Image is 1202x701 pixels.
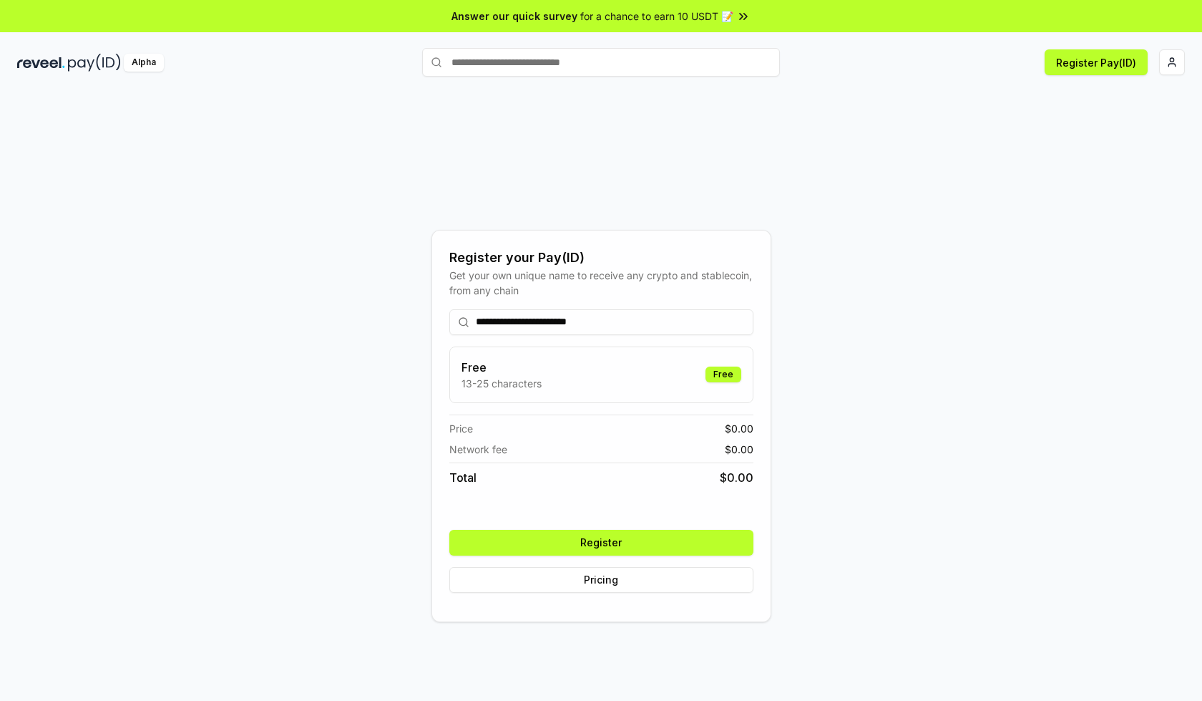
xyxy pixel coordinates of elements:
span: $ 0.00 [725,442,753,457]
div: Alpha [124,54,164,72]
img: reveel_dark [17,54,65,72]
div: Register your Pay(ID) [449,248,753,268]
span: Price [449,421,473,436]
span: Answer our quick survey [451,9,577,24]
div: Free [705,367,741,382]
span: Total [449,469,477,486]
h3: Free [461,359,542,376]
span: $ 0.00 [725,421,753,436]
button: Pricing [449,567,753,593]
span: $ 0.00 [720,469,753,486]
span: for a chance to earn 10 USDT 📝 [580,9,733,24]
button: Register [449,530,753,556]
span: Network fee [449,442,507,457]
img: pay_id [68,54,121,72]
div: Get your own unique name to receive any crypto and stablecoin, from any chain [449,268,753,298]
button: Register Pay(ID) [1045,49,1148,75]
p: 13-25 characters [461,376,542,391]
